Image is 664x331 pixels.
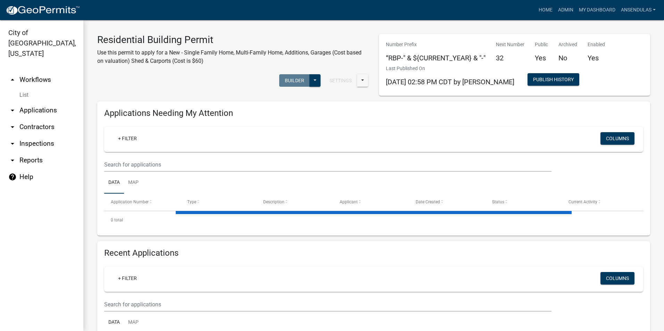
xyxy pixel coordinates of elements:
button: Settings [324,74,357,87]
h5: “RBP-" & ${CURRENT_YEAR} & "-" [386,54,485,62]
a: Home [536,3,555,17]
datatable-header-cell: Status [485,194,562,210]
span: [DATE] 02:58 PM CDT by [PERSON_NAME] [386,78,514,86]
h3: Residential Building Permit [97,34,368,46]
a: ansendulas [618,3,658,17]
input: Search for applications [104,158,551,172]
p: Number Prefix [386,41,485,48]
a: My Dashboard [576,3,618,17]
span: Description [263,200,284,204]
wm-modal-confirm: Workflow Publish History [528,77,579,83]
a: + Filter [113,132,142,145]
h5: 32 [496,54,524,62]
p: Last Published On [386,65,514,72]
i: help [8,173,17,181]
p: Enabled [588,41,605,48]
p: Use this permit to apply for a New - Single Family Home, Multi-Family Home, Additions, Garages (C... [97,49,368,65]
i: arrow_drop_down [8,156,17,164]
datatable-header-cell: Date Created [409,194,485,210]
span: Type [187,200,196,204]
span: Status [492,200,504,204]
span: Date Created [416,200,440,204]
h5: Yes [535,54,548,62]
input: Search for applications [104,297,551,312]
datatable-header-cell: Description [257,194,333,210]
datatable-header-cell: Type [181,194,257,210]
a: Admin [555,3,576,17]
p: Next Number [496,41,524,48]
i: arrow_drop_down [8,123,17,131]
i: arrow_drop_down [8,139,17,148]
a: Data [104,172,124,194]
span: Application Number [111,200,149,204]
button: Builder [279,74,310,87]
datatable-header-cell: Applicant [333,194,409,210]
p: Public [535,41,548,48]
div: 0 total [104,211,643,229]
a: + Filter [113,272,142,285]
h5: Yes [588,54,605,62]
button: Publish History [528,73,579,86]
span: Current Activity [568,200,597,204]
datatable-header-cell: Current Activity [562,194,638,210]
span: Applicant [340,200,358,204]
i: arrow_drop_up [8,76,17,84]
p: Archived [558,41,577,48]
h4: Recent Applications [104,248,643,258]
h4: Applications Needing My Attention [104,108,643,118]
i: arrow_drop_down [8,106,17,114]
h5: No [558,54,577,62]
button: Columns [600,272,634,285]
datatable-header-cell: Application Number [104,194,181,210]
button: Columns [600,132,634,145]
a: Map [124,172,143,194]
